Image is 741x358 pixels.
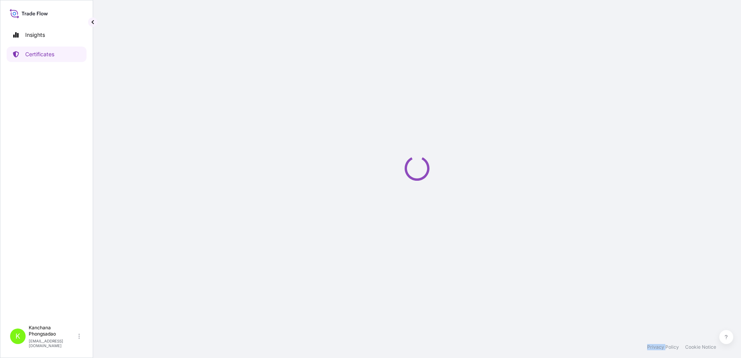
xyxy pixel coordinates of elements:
a: Privacy Policy [647,344,679,350]
p: [EMAIL_ADDRESS][DOMAIN_NAME] [29,339,77,348]
span: K [16,332,20,340]
p: Insights [25,31,45,39]
p: Kanchana Phongsadao [29,325,77,337]
a: Certificates [7,47,87,62]
a: Insights [7,27,87,43]
p: Certificates [25,50,54,58]
a: Cookie Notice [685,344,716,350]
